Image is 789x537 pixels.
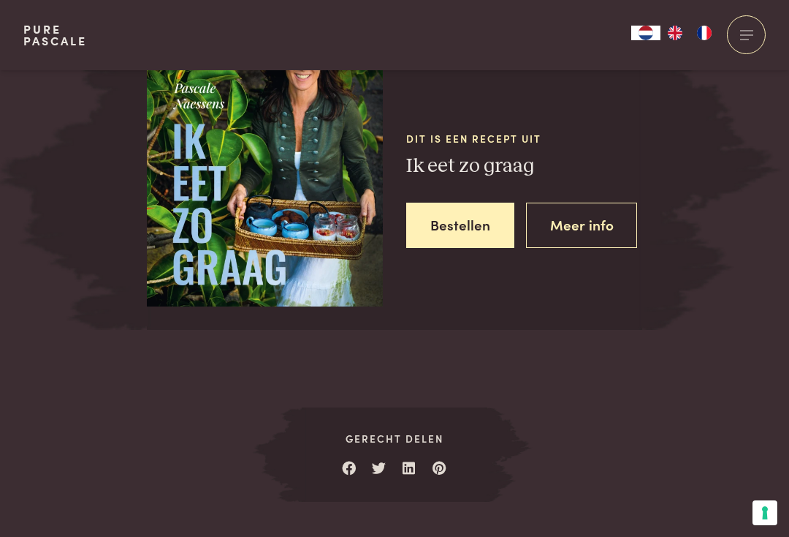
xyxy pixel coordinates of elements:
a: EN [660,26,690,40]
a: NL [631,26,660,40]
div: Language [631,26,660,40]
span: Dit is een recept uit [406,131,642,146]
a: PurePascale [23,23,87,47]
button: Uw voorkeuren voor toestemming voor trackingtechnologieën [752,500,777,525]
a: Meer info [526,203,638,249]
ul: Language list [660,26,719,40]
a: FR [690,26,719,40]
aside: Language selected: Nederlands [631,26,719,40]
h3: Ik eet zo graag [406,154,642,179]
span: Gerecht delen [302,431,487,446]
a: Bestellen [406,203,514,249]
